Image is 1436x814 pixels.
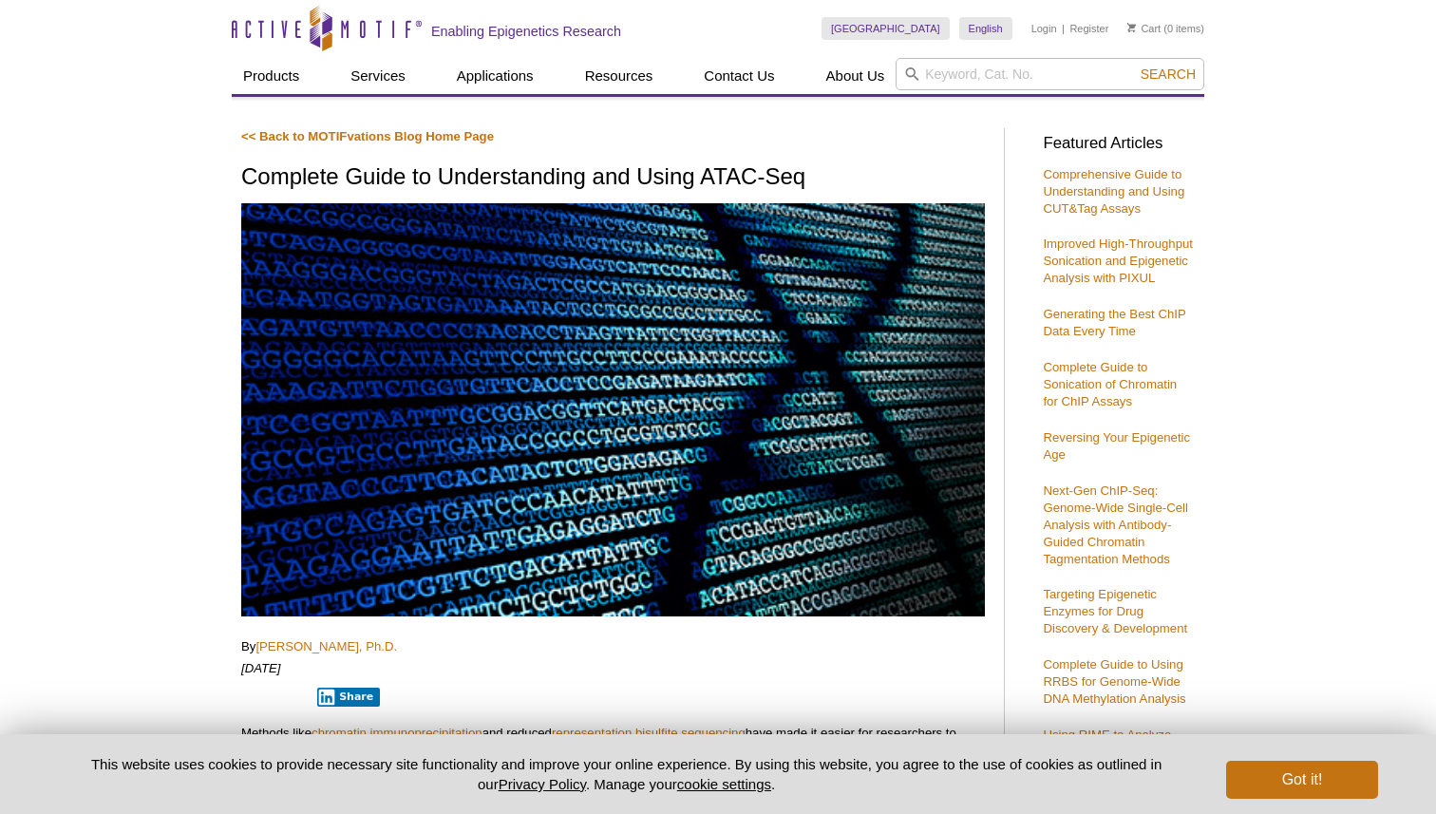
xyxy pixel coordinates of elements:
a: Complete Guide to Using RRBS for Genome-Wide DNA Methylation Analysis [1043,657,1185,706]
a: Resources [574,58,665,94]
button: Search [1135,66,1201,83]
span: Search [1141,66,1196,82]
a: << Back to MOTIFvations Blog Home Page [241,129,494,143]
h3: Featured Articles [1043,136,1195,152]
a: Cart [1127,22,1161,35]
iframe: X Post Button [241,687,304,706]
a: Reversing Your Epigenetic Age [1043,430,1190,462]
a: Products [232,58,311,94]
h1: Complete Guide to Understanding and Using ATAC-Seq [241,164,985,192]
em: [DATE] [241,661,281,675]
a: [GEOGRAPHIC_DATA] [822,17,950,40]
a: Improved High-Throughput Sonication and Epigenetic Analysis with PIXUL [1043,237,1193,285]
button: Got it! [1226,761,1378,799]
a: Targeting Epigenetic Enzymes for Drug Discovery & Development [1043,587,1187,635]
a: representation bisulfite sequencing [552,726,746,740]
img: Your Cart [1127,23,1136,32]
a: [PERSON_NAME], Ph.D. [255,639,397,653]
p: By [241,638,985,655]
a: Services [339,58,417,94]
a: chromatin immunoprecipitation [312,726,482,740]
button: Share [317,688,381,707]
a: English [959,17,1012,40]
a: Register [1069,22,1108,35]
p: Methods like and reduced have made it easier for researchers to investigate epigenetic modificati... [241,725,985,776]
li: (0 items) [1127,17,1204,40]
p: This website uses cookies to provide necessary site functionality and improve your online experie... [58,754,1195,794]
a: Privacy Policy [499,776,586,792]
a: Contact Us [692,58,785,94]
a: Next-Gen ChIP-Seq: Genome-Wide Single-Cell Analysis with Antibody-Guided Chromatin Tagmentation M... [1043,483,1187,566]
li: | [1062,17,1065,40]
h2: Enabling Epigenetics Research [431,23,621,40]
a: Using RIME to Analyze Protein-Protein Interactions on Chromatin [1043,728,1186,776]
a: About Us [815,58,897,94]
a: Applications [445,58,545,94]
button: cookie settings [677,776,771,792]
img: ATAC-Seq [241,203,985,616]
a: Comprehensive Guide to Understanding and Using CUT&Tag Assays [1043,167,1184,216]
a: Login [1031,22,1057,35]
input: Keyword, Cat. No. [896,58,1204,90]
a: Generating the Best ChIP Data Every Time [1043,307,1185,338]
a: Complete Guide to Sonication of Chromatin for ChIP Assays [1043,360,1177,408]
